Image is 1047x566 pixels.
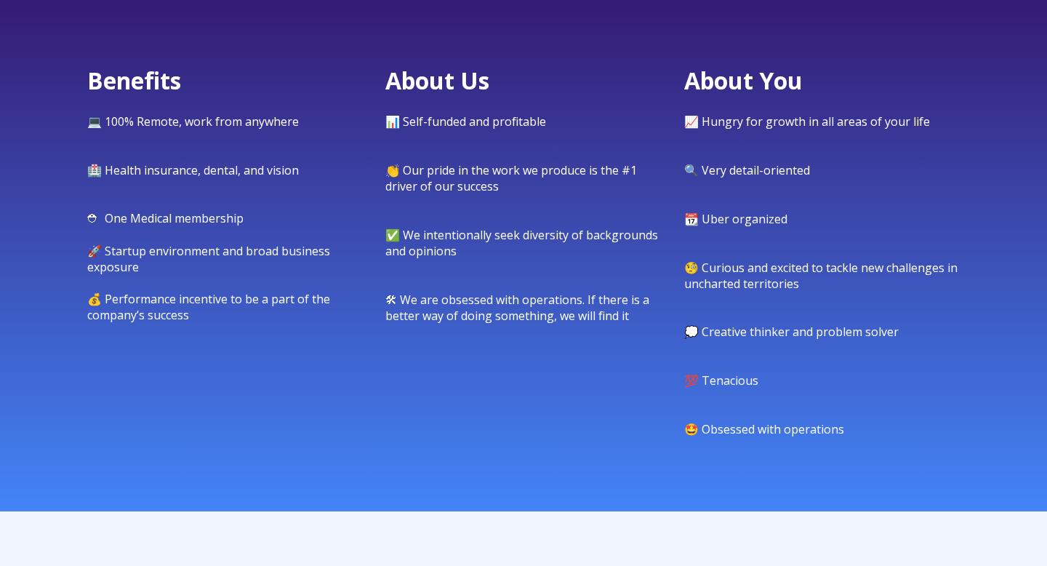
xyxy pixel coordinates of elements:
span: 🏥 Health insurance, dental, and vision [87,162,299,178]
span: ⛑ One Medical membership [87,210,244,226]
span: 🧐 Curious and excited to tackle new challenges in uncharted territories [684,260,958,292]
span: 💯 Tenacious [684,372,758,388]
span: 🛠 We are obsessed with operations. If there is a better way of doing something, we will find it [385,292,649,324]
span: 💰 Performance incentive to be a part of the company’s success [87,291,330,323]
span: 👏 Our pride in the work we produce is the #1 driver of our success [385,162,637,194]
span: 🔍 Very detail-oriented [684,162,810,178]
span: 💭 Creative thinker and problem solver [684,324,899,340]
span: About Us [385,65,489,96]
span: 📆 Uber organized [684,211,787,227]
span: Benefits [87,65,181,96]
span: 🤩 Obsessed with operations [684,421,844,437]
span: 🚀 Startup environment and broad business exposure [87,243,330,275]
span: About You [684,65,803,96]
span: 📊 Self-funded and profitable [385,113,546,129]
span: 💻 100% Remote, work from anywhere [87,113,299,129]
span: ✅ We intentionally seek diversity of backgrounds and opinions [385,227,658,259]
span: 📈 Hungry for growth in all areas of your life [684,113,930,129]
